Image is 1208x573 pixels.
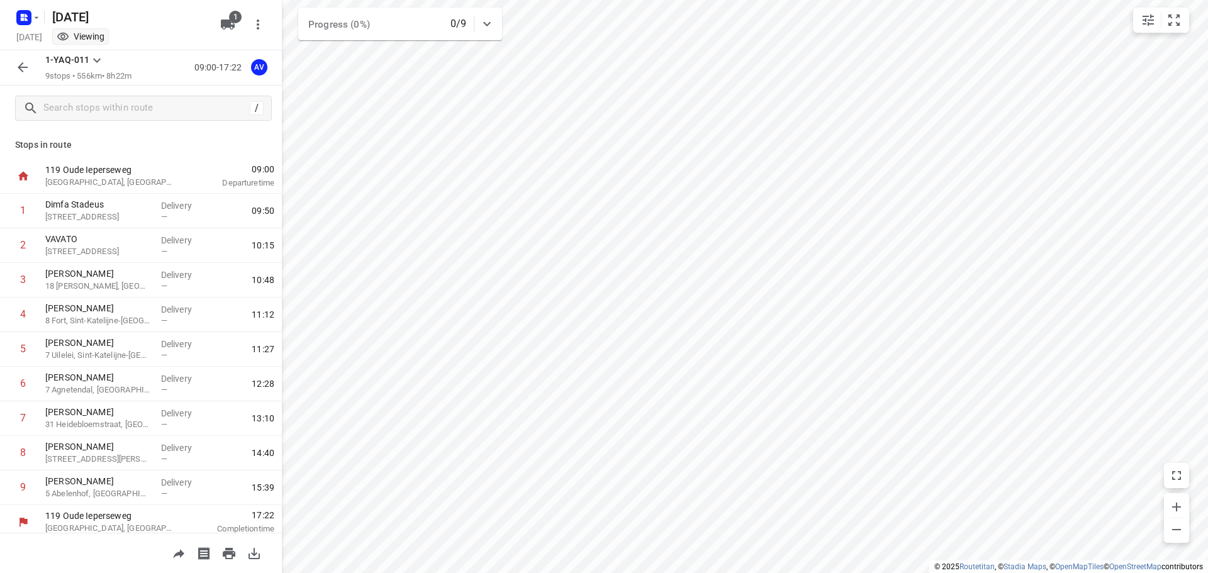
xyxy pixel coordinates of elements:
p: Delivery [161,234,208,247]
span: — [161,385,167,394]
div: 5 [20,343,26,355]
p: 9 stops • 556km • 8h22m [45,70,131,82]
p: Delivery [161,476,208,489]
div: 2 [20,239,26,251]
span: 1 [229,11,242,23]
span: — [161,316,167,325]
span: Print shipping labels [191,547,216,559]
p: Delivery [161,338,208,350]
p: 09:00-17:22 [194,61,247,74]
div: small contained button group [1133,8,1189,33]
p: Delivery [161,407,208,420]
div: 6 [20,377,26,389]
span: — [161,281,167,291]
p: Delivery [161,303,208,316]
p: [PERSON_NAME] [45,337,151,349]
a: Stadia Maps [1004,562,1046,571]
div: Progress (0%)0/9 [298,8,502,40]
span: 10:48 [252,274,274,286]
span: — [161,489,167,498]
span: Assigned to Axel Verzele [247,61,272,73]
span: — [161,212,167,221]
p: [PERSON_NAME] [45,440,151,453]
span: — [161,454,167,464]
p: Delivery [161,442,208,454]
p: 1-YAQ-011 [45,53,89,67]
p: [GEOGRAPHIC_DATA], [GEOGRAPHIC_DATA] [45,522,176,535]
p: 7 Uilelei, Sint-Katelijne-Waver [45,349,151,362]
p: 31 Heidebloemstraat, Lommel [45,418,151,431]
span: 15:39 [252,481,274,494]
p: [GEOGRAPHIC_DATA], [GEOGRAPHIC_DATA] [45,176,176,189]
p: Stops in route [15,138,267,152]
span: 09:00 [191,163,274,175]
div: / [250,101,264,115]
p: Delivery [161,199,208,212]
span: Print route [216,547,242,559]
span: 14:40 [252,447,274,459]
button: Map settings [1136,8,1161,33]
div: You are currently in view mode. To make any changes, go to edit project. [57,30,104,43]
p: VAVATO [45,233,151,245]
p: 119 Oude Ieperseweg [45,164,176,176]
div: 9 [20,481,26,493]
button: 1 [215,12,240,37]
span: 13:10 [252,412,274,425]
span: Download route [242,547,267,559]
span: — [161,420,167,429]
p: 8 Fort, Sint-Katelijne-Waver [45,314,151,327]
p: [PERSON_NAME] [45,406,151,418]
p: Delivery [161,372,208,385]
span: 09:50 [252,204,274,217]
span: Progress (0%) [308,19,370,30]
li: © 2025 , © , © © contributors [934,562,1203,571]
span: 17:22 [191,509,274,521]
a: Routetitan [959,562,995,571]
div: 7 [20,412,26,424]
p: 24 Rue Jean Jaurès, Fléron [45,453,151,465]
p: 18 Groene Laan, Willebroek [45,280,151,292]
p: Dimfa Stadeus [45,198,151,211]
p: Maximillian Van Kasbergen [45,371,151,384]
button: More [245,12,271,37]
p: 119 Oude Ieperseweg [45,509,176,522]
span: — [161,247,167,256]
span: 10:15 [252,239,274,252]
p: [PERSON_NAME] [45,302,151,314]
span: — [161,350,167,360]
input: Search stops within route [43,99,250,118]
p: [PERSON_NAME] [45,475,151,487]
p: Delivery [161,269,208,281]
div: 3 [20,274,26,286]
p: 7 Agnetendal, [GEOGRAPHIC_DATA] [45,384,151,396]
span: 12:28 [252,377,274,390]
p: Completion time [191,523,274,535]
p: [STREET_ADDRESS] [45,245,151,258]
span: 11:12 [252,308,274,321]
p: 5 Abelenhof, [GEOGRAPHIC_DATA] [45,487,151,500]
p: Departure time [191,177,274,189]
div: 4 [20,308,26,320]
p: [PERSON_NAME] [45,267,151,280]
div: 1 [20,204,26,216]
span: 11:27 [252,343,274,355]
a: OpenMapTiles [1055,562,1104,571]
span: Share route [166,547,191,559]
p: 0/9 [450,16,466,31]
div: 8 [20,447,26,459]
a: OpenStreetMap [1109,562,1161,571]
p: [STREET_ADDRESS] [45,211,151,223]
